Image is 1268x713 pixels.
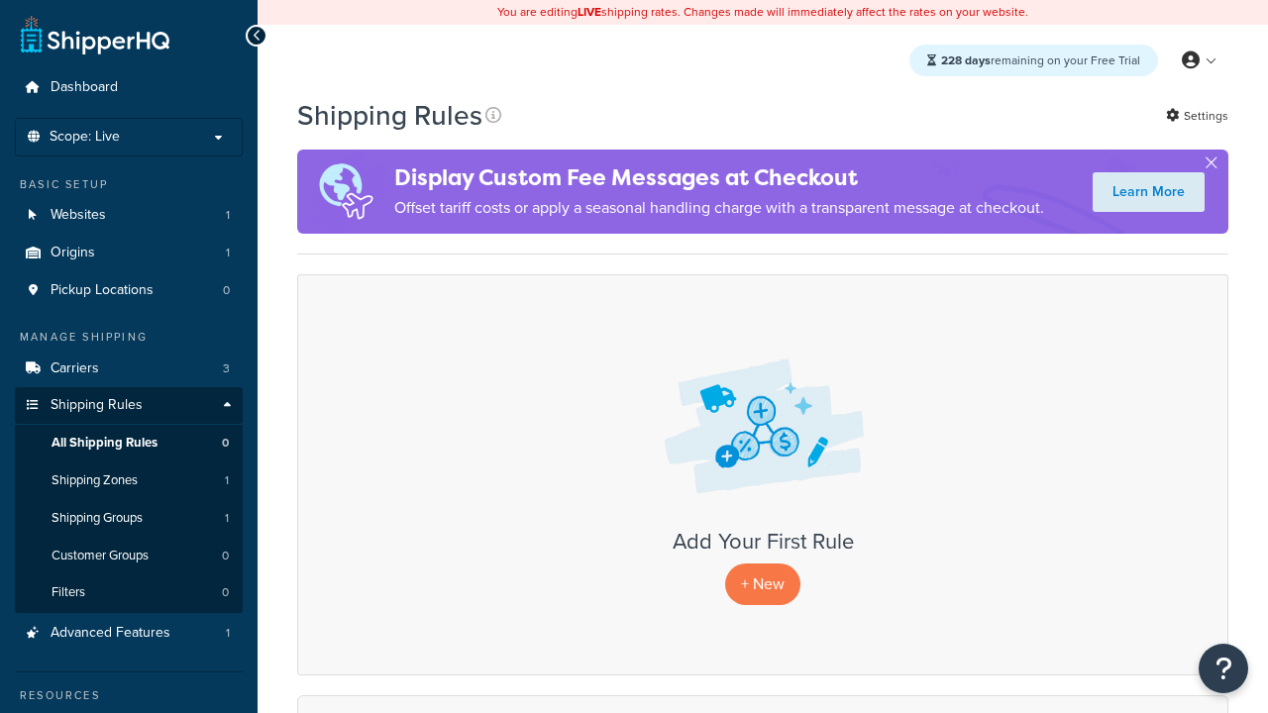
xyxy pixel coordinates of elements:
span: Customer Groups [52,548,149,564]
li: Origins [15,235,243,271]
li: Filters [15,574,243,611]
span: 0 [223,282,230,299]
span: 1 [225,472,229,489]
span: 0 [222,584,229,601]
h1: Shipping Rules [297,96,482,135]
div: remaining on your Free Trial [909,45,1158,76]
span: 1 [225,510,229,527]
a: Carriers 3 [15,351,243,387]
a: Dashboard [15,69,243,106]
div: Manage Shipping [15,329,243,346]
span: Dashboard [51,79,118,96]
h3: Add Your First Rule [318,530,1208,554]
li: Pickup Locations [15,272,243,309]
strong: 228 days [941,51,991,69]
span: Shipping Rules [51,397,143,414]
span: 1 [226,245,230,261]
li: Websites [15,197,243,234]
span: Websites [51,207,106,224]
li: Customer Groups [15,538,243,574]
li: Carriers [15,351,243,387]
li: Advanced Features [15,615,243,652]
span: 3 [223,360,230,377]
span: All Shipping Rules [52,435,158,452]
a: Origins 1 [15,235,243,271]
a: Shipping Rules [15,387,243,424]
span: 0 [222,435,229,452]
a: ShipperHQ Home [21,15,169,54]
span: 1 [226,625,230,642]
a: Advanced Features 1 [15,615,243,652]
span: 0 [222,548,229,564]
a: Settings [1166,102,1228,130]
span: Origins [51,245,95,261]
button: Open Resource Center [1199,644,1248,693]
span: Advanced Features [51,625,170,642]
a: Pickup Locations 0 [15,272,243,309]
li: Shipping Zones [15,462,243,499]
span: Scope: Live [50,129,120,146]
li: Shipping Groups [15,500,243,537]
a: All Shipping Rules 0 [15,425,243,461]
span: Shipping Zones [52,472,138,489]
b: LIVE [578,3,601,21]
div: Resources [15,687,243,704]
a: Websites 1 [15,197,243,234]
a: Filters 0 [15,574,243,611]
span: Pickup Locations [51,282,154,299]
span: Shipping Groups [52,510,143,527]
li: Shipping Rules [15,387,243,613]
img: duties-banner-06bc72dcb5fe05cb3f9472aba00be2ae8eb53ab6f0d8bb03d382ba314ac3c341.png [297,150,394,234]
a: Customer Groups 0 [15,538,243,574]
div: Basic Setup [15,176,243,193]
a: Learn More [1093,172,1205,212]
li: All Shipping Rules [15,425,243,461]
span: Carriers [51,360,99,377]
span: 1 [226,207,230,224]
p: Offset tariff costs or apply a seasonal handling charge with a transparent message at checkout. [394,194,1044,222]
a: Shipping Groups 1 [15,500,243,537]
span: Filters [52,584,85,601]
h4: Display Custom Fee Messages at Checkout [394,161,1044,194]
p: + New [725,563,800,604]
a: Shipping Zones 1 [15,462,243,499]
